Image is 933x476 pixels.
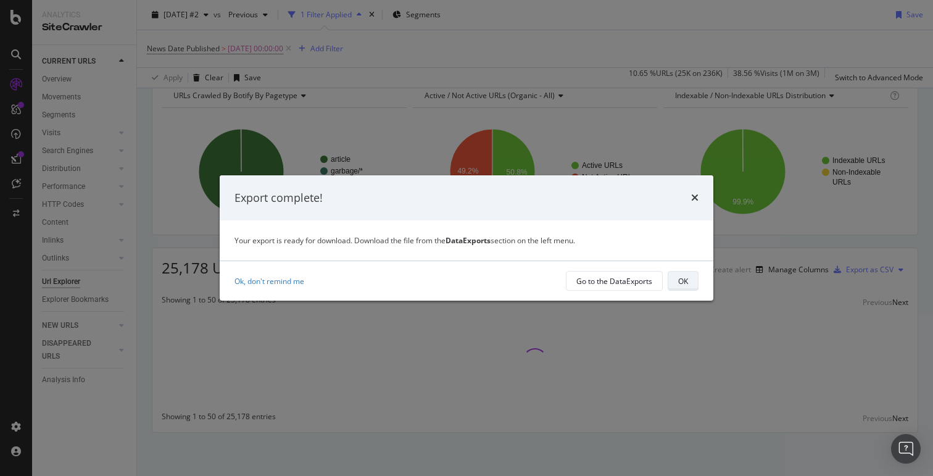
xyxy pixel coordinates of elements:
span: section on the left menu. [446,235,575,246]
div: OK [678,276,688,286]
div: times [691,190,699,206]
div: modal [220,175,713,301]
div: Your export is ready for download. Download the file from the [234,235,699,246]
a: Ok, don't remind me [234,276,304,286]
div: Open Intercom Messenger [891,434,921,464]
button: Go to the DataExports [566,271,663,291]
div: Go to the DataExports [576,276,652,286]
div: Export complete! [234,190,323,206]
button: OK [668,271,699,291]
strong: DataExports [446,235,491,246]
